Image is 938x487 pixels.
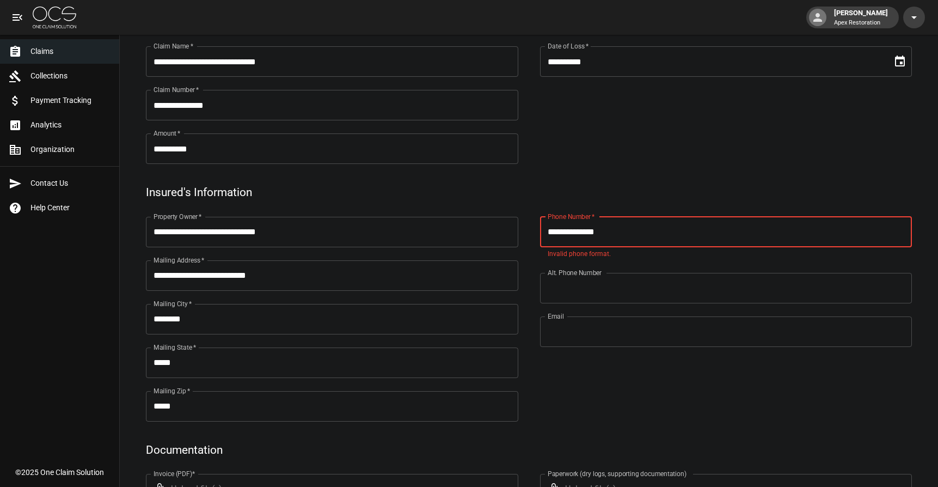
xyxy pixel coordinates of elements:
[30,46,111,57] span: Claims
[548,41,588,51] label: Date of Loss
[7,7,28,28] button: open drawer
[154,212,202,221] label: Property Owner
[154,129,181,138] label: Amount
[30,144,111,155] span: Organization
[154,41,193,51] label: Claim Name
[33,7,76,28] img: ocs-logo-white-transparent.png
[154,469,195,478] label: Invoice (PDF)*
[30,70,111,82] span: Collections
[889,51,911,72] button: Choose date, selected date is Aug 5, 2025
[30,178,111,189] span: Contact Us
[548,268,602,277] label: Alt. Phone Number
[548,469,686,478] label: Paperwork (dry logs, supporting documentation)
[154,299,192,308] label: Mailing City
[154,343,196,352] label: Mailing State
[154,386,191,395] label: Mailing Zip
[548,249,905,260] p: Invalid phone format.
[154,255,204,265] label: Mailing Address
[30,202,111,214] span: Help Center
[548,312,564,321] label: Email
[830,8,892,27] div: [PERSON_NAME]
[154,85,199,94] label: Claim Number
[548,212,594,221] label: Phone Number
[834,19,888,28] p: Apex Restoration
[30,119,111,131] span: Analytics
[30,95,111,106] span: Payment Tracking
[15,467,104,478] div: © 2025 One Claim Solution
